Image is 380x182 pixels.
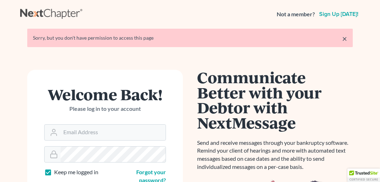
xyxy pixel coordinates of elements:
[318,11,360,17] a: Sign up [DATE]!
[197,139,353,171] p: Send and receive messages through your bankruptcy software. Remind your client of hearings and mo...
[61,125,166,140] input: Email Address
[44,87,166,102] h1: Welcome Back!
[277,10,315,18] strong: Not a member?
[197,70,353,130] h1: Communicate Better with your Debtor with NextMessage
[33,34,347,41] div: Sorry, but you don't have permission to access this page
[347,169,380,182] div: TrustedSite Certified
[54,168,98,176] label: Keep me logged in
[342,34,347,43] a: ×
[44,105,166,113] p: Please log in to your account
